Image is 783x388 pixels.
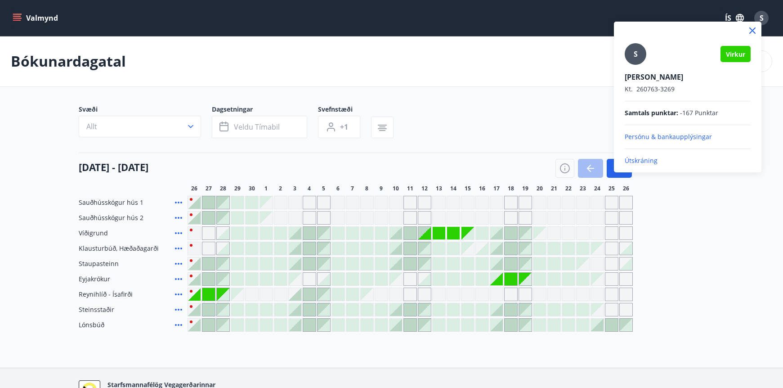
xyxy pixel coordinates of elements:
span: -167 Punktar [680,108,718,117]
p: Útskráning [625,156,751,165]
span: Kt. [625,85,633,93]
p: Persónu & bankaupplýsingar [625,132,751,141]
p: 260763-3269 [625,85,751,94]
span: Virkur [726,50,745,59]
span: S [634,49,638,59]
p: [PERSON_NAME] [625,72,751,82]
span: Samtals punktar : [625,108,678,117]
